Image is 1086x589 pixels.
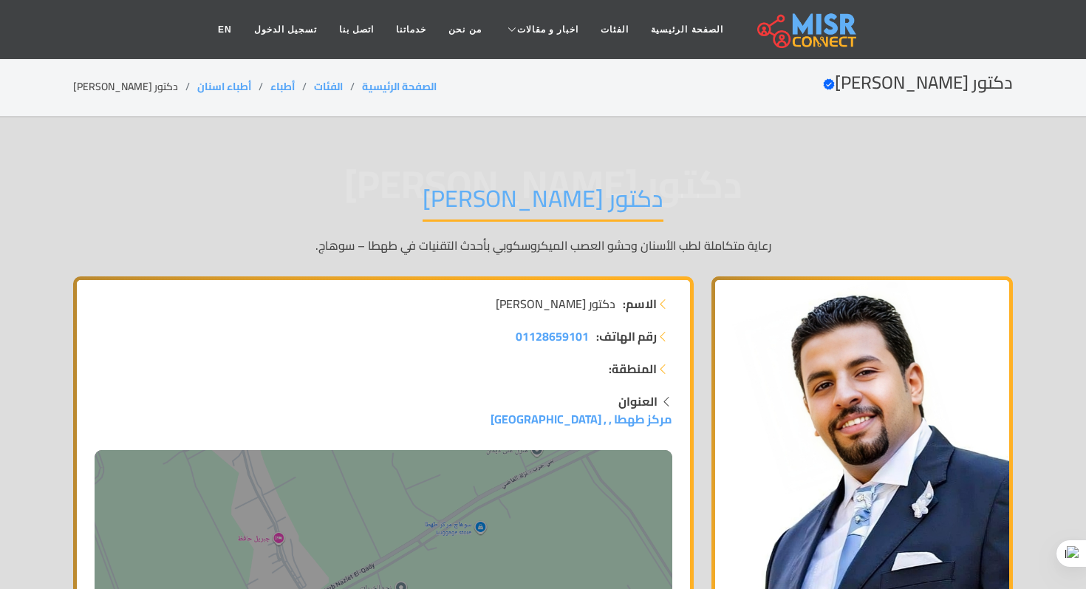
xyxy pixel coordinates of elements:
strong: رقم الهاتف: [596,327,657,345]
a: 01128659101 [516,327,589,345]
a: اتصل بنا [328,16,385,44]
a: اخبار و مقالات [493,16,590,44]
a: أطباء [270,77,295,96]
p: رعاية متكاملة لطب الأسنان وحشو العصب الميكروسكوبي بأحدث التقنيات في طهطا – سوهاج. [73,236,1013,254]
a: الصفحة الرئيسية [362,77,437,96]
span: دكتور [PERSON_NAME] [496,295,615,313]
strong: العنوان [618,390,658,412]
a: تسجيل الدخول [243,16,328,44]
a: خدماتنا [385,16,437,44]
a: الفئات [314,77,343,96]
a: الصفحة الرئيسية [640,16,734,44]
a: EN [207,16,243,44]
svg: Verified account [823,78,835,90]
a: أطباء اسنان [197,77,251,96]
strong: الاسم: [623,295,657,313]
span: اخبار و مقالات [517,23,579,36]
span: 01128659101 [516,325,589,347]
h2: دكتور [PERSON_NAME] [823,72,1013,94]
strong: المنطقة: [609,360,657,378]
img: main.misr_connect [757,11,856,48]
li: دكتور [PERSON_NAME] [73,79,197,95]
a: من نحن [437,16,492,44]
a: الفئات [590,16,640,44]
h1: دكتور [PERSON_NAME] [423,184,663,222]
